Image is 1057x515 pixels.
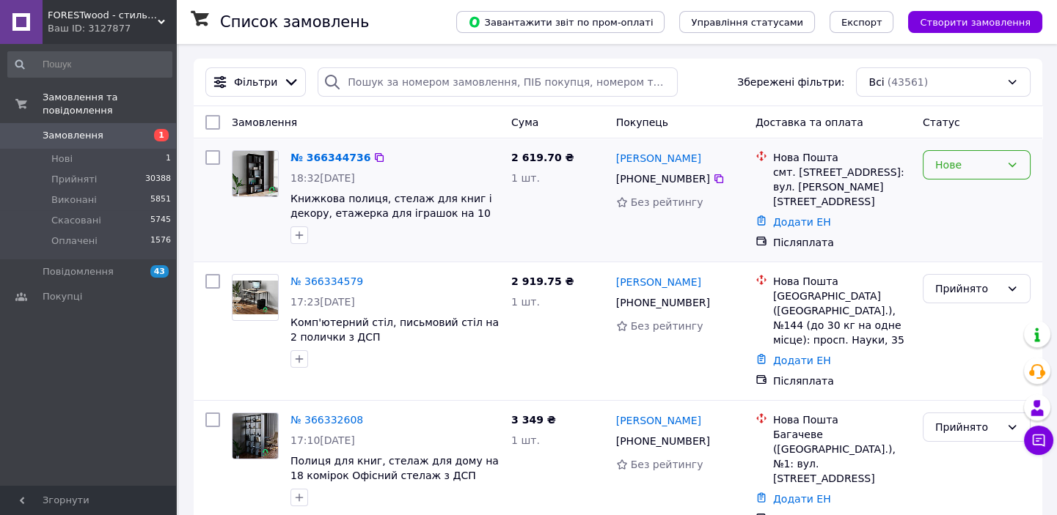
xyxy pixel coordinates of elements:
span: Створити замовлення [920,17,1031,28]
div: Нове [935,157,1001,173]
span: 17:10[DATE] [290,434,355,446]
span: Скасовані [51,214,101,227]
span: Статус [923,116,960,128]
a: Створити замовлення [893,15,1042,27]
div: Прийнято [935,281,1001,297]
span: 18:32[DATE] [290,172,355,184]
span: Покупець [616,116,668,128]
div: Післяплата [773,235,911,250]
a: [PERSON_NAME] [616,275,701,289]
span: Оплачені [51,234,98,248]
button: Чат з покупцем [1024,426,1053,455]
span: 1 [166,152,171,166]
div: Ваш ID: 3127877 [48,22,176,35]
span: FORESTwood - стильні і сучасні меблі від виробника [48,9,158,22]
div: [PHONE_NUMBER] [613,168,713,189]
span: Експорт [841,17,882,28]
span: 17:23[DATE] [290,296,355,308]
div: [PHONE_NUMBER] [613,431,713,451]
span: Замовлення [43,129,103,142]
div: Багачеве ([GEOGRAPHIC_DATA].), №1: вул. [STREET_ADDRESS] [773,427,911,486]
span: Замовлення та повідомлення [43,91,176,117]
span: 3 349 ₴ [511,414,556,426]
button: Експорт [830,11,894,33]
div: Нова Пошта [773,274,911,289]
span: Всі [868,75,884,89]
span: Cума [511,116,538,128]
span: 1 шт. [511,434,540,446]
a: Книжкова полиця, стелаж для книг і декору, етажерка для іграшок на 10 комірок із ДСП Венге магія [290,193,492,234]
span: Нові [51,152,73,166]
div: [PHONE_NUMBER] [613,292,713,313]
span: 2 619.70 ₴ [511,152,574,163]
span: 1 шт. [511,172,540,184]
span: Повідомлення [43,265,114,278]
span: (43561) [888,76,928,88]
div: [GEOGRAPHIC_DATA] ([GEOGRAPHIC_DATA].), №144 (до 30 кг на одне місце): просп. Науки, 35 [773,289,911,347]
span: Збережені фільтри: [737,75,844,89]
span: 1 шт. [511,296,540,308]
a: Фото товару [232,150,279,197]
span: Управління статусами [691,17,803,28]
img: Фото товару [233,281,278,315]
span: Фільтри [234,75,277,89]
a: Додати ЕН [773,493,831,505]
span: Покупці [43,290,82,303]
div: Нова Пошта [773,412,911,427]
div: Прийнято [935,419,1001,435]
span: 1576 [150,234,171,248]
span: Без рейтингу [631,320,703,332]
h1: Список замовлень [220,13,369,31]
button: Управління статусами [679,11,815,33]
span: 5745 [150,214,171,227]
span: Завантажити звіт по пром-оплаті [468,15,653,29]
span: 2 919.75 ₴ [511,275,574,287]
a: [PERSON_NAME] [616,413,701,428]
span: 30388 [145,173,171,186]
a: Полиця для книг, стелаж для дому на 18 комірок Офісний стелаж з ДСП [290,455,499,481]
span: Замовлення [232,116,297,128]
span: 5851 [150,193,171,207]
div: Післяплата [773,374,911,388]
span: Виконані [51,193,97,207]
span: Прийняті [51,173,97,186]
button: Створити замовлення [908,11,1042,33]
span: Доставка та оплата [756,116,863,128]
div: смт. [STREET_ADDRESS]: вул. [PERSON_NAME][STREET_ADDRESS] [773,165,911,209]
input: Пошук [7,51,172,78]
a: [PERSON_NAME] [616,151,701,166]
span: Без рейтингу [631,459,703,470]
span: 1 [154,129,169,141]
a: Додати ЕН [773,355,831,366]
span: Без рейтингу [631,196,703,208]
button: Завантажити звіт по пром-оплаті [456,11,665,33]
a: Фото товару [232,412,279,459]
a: Додати ЕН [773,216,831,228]
a: Комп'ютерний стіл, письмовий стіл на 2 полички з ДСП [290,316,499,343]
img: Фото товару [233,151,278,196]
a: № 366332608 [290,414,363,426]
a: № 366344736 [290,152,370,163]
a: Фото товару [232,274,279,321]
div: Нова Пошта [773,150,911,165]
input: Пошук за номером замовлення, ПІБ покупця, номером телефону, Email, номером накладної [318,67,678,97]
img: Фото товару [233,413,278,459]
span: 43 [150,265,169,278]
a: № 366334579 [290,275,363,287]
